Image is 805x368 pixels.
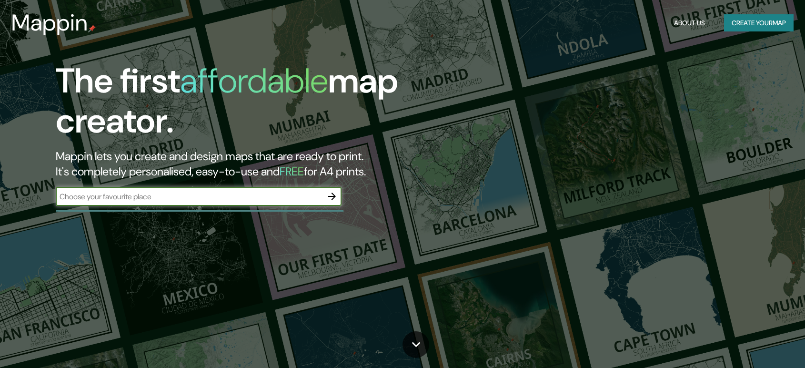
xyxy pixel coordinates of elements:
[280,164,304,179] h5: FREE
[56,191,322,202] input: Choose your favourite place
[724,14,794,32] button: Create yourmap
[180,59,328,103] h1: affordable
[56,61,458,149] h1: The first map creator.
[56,149,458,179] h2: Mappin lets you create and design maps that are ready to print. It's completely personalised, eas...
[670,14,709,32] button: About Us
[11,10,88,36] h3: Mappin
[88,25,96,32] img: mappin-pin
